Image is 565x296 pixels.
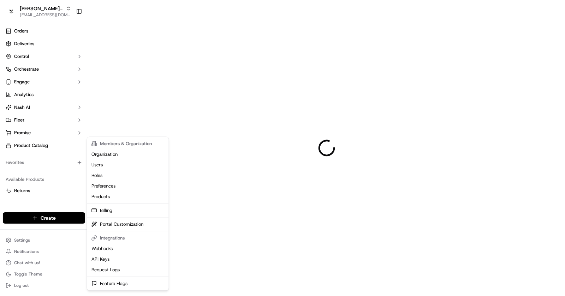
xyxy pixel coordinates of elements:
[3,157,85,168] div: Favorites
[89,160,167,170] a: Users
[59,128,61,134] span: •
[14,237,30,243] span: Settings
[14,260,40,266] span: Chat with us!
[14,271,42,277] span: Toggle Theme
[89,181,167,191] a: Preferences
[7,122,18,133] img: Masood Aslam
[14,283,29,288] span: Log out
[14,158,54,165] span: Knowledge Base
[18,45,127,53] input: Got a question? Start typing here...
[14,41,34,47] span: Deliveries
[70,175,85,180] span: Pylon
[14,91,34,98] span: Analytics
[89,191,167,202] a: Products
[89,278,167,289] a: Feature Flags
[14,188,30,194] span: Returns
[14,117,24,123] span: Fleet
[57,155,116,167] a: 💻API Documentation
[89,243,167,254] a: Webhooks
[14,142,48,149] span: Product Catalog
[7,102,18,114] img: Asif Zaman Khan
[89,205,167,216] a: Billing
[120,69,129,78] button: Start new chat
[50,174,85,180] a: Powered byPylon
[14,129,20,134] img: 1736555255976-a54dd68f-1ca7-489b-9aae-adbdc363a1c4
[32,74,97,80] div: We're available if you need us!
[20,5,63,12] span: [PERSON_NAME]'s Bistro
[14,66,39,72] span: Orchestrate
[7,28,129,39] p: Welcome 👋
[22,128,57,134] span: [PERSON_NAME]
[14,79,30,85] span: Engage
[3,174,85,185] div: Available Products
[32,67,116,74] div: Start new chat
[14,130,31,136] span: Promise
[22,109,57,115] span: [PERSON_NAME]
[20,12,71,18] span: [EMAIL_ADDRESS][DOMAIN_NAME]
[4,155,57,167] a: 📗Knowledge Base
[6,7,17,15] img: Kisha's Bistro
[7,91,47,97] div: Past conversations
[89,149,167,160] a: Organization
[15,67,28,80] img: 9188753566659_6852d8bf1fb38e338040_72.png
[89,233,167,243] div: Integrations
[14,28,28,34] span: Orders
[7,158,13,164] div: 📗
[109,90,129,99] button: See all
[89,219,167,230] a: Portal Customization
[89,138,167,149] div: Members & Organization
[63,109,77,115] span: [DATE]
[60,158,65,164] div: 💻
[41,214,56,221] span: Create
[14,53,29,60] span: Control
[89,254,167,265] a: API Keys
[14,104,30,111] span: Nash AI
[89,170,167,181] a: Roles
[89,265,167,275] a: Request Logs
[63,128,77,134] span: [DATE]
[67,158,113,165] span: API Documentation
[59,109,61,115] span: •
[7,7,21,21] img: Nash
[7,67,20,80] img: 1736555255976-a54dd68f-1ca7-489b-9aae-adbdc363a1c4
[14,249,39,254] span: Notifications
